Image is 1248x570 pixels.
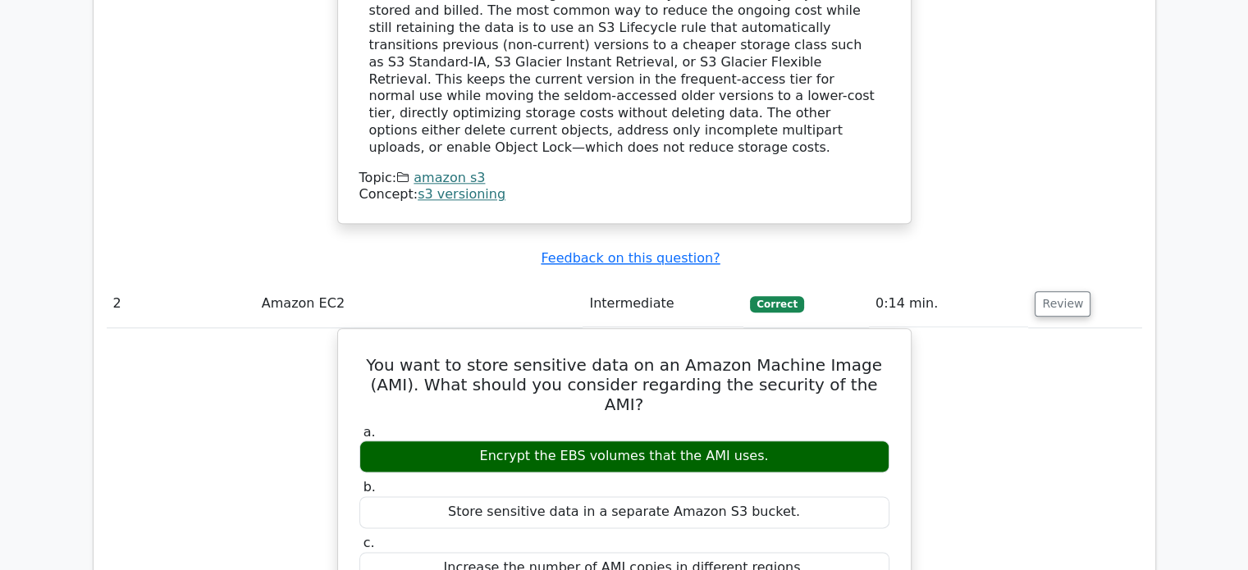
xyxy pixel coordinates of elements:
[583,280,743,327] td: Intermediate
[359,496,889,528] div: Store sensitive data in a separate Amazon S3 bucket.
[750,296,803,312] span: Correct
[359,186,889,203] div: Concept:
[418,186,505,202] a: s3 versioning
[358,355,891,414] h5: You want to store sensitive data on an Amazon Machine Image (AMI). What should you consider regar...
[359,440,889,472] div: Encrypt the EBS volumes that the AMI uses.
[541,250,720,266] a: Feedback on this question?
[255,280,583,327] td: Amazon EC2
[1035,291,1090,317] button: Review
[107,280,255,327] td: 2
[363,479,376,495] span: b.
[359,170,889,187] div: Topic:
[363,424,376,440] span: a.
[414,170,485,185] a: amazon s3
[363,535,375,550] span: c.
[869,280,1029,327] td: 0:14 min.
